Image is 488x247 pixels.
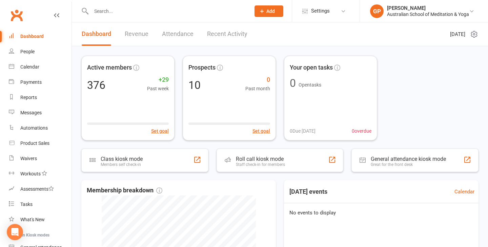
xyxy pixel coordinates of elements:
div: What's New [20,217,45,222]
div: 376 [87,80,105,91]
div: Dashboard [20,34,44,39]
a: Dashboard [9,29,72,44]
a: Calendar [454,188,474,196]
a: Tasks [9,197,72,212]
div: 10 [188,80,201,91]
div: Messages [20,110,42,115]
div: Open Intercom Messenger [7,224,23,240]
div: Assessments [20,186,54,192]
span: 0 [245,75,270,85]
span: Past week [147,85,169,92]
span: Settings [311,3,330,19]
div: Calendar [20,64,39,70]
a: Product Sales [9,136,72,151]
button: Set goal [151,127,169,135]
a: Waivers [9,151,72,166]
span: Past month [245,85,270,92]
span: Active members [87,63,132,73]
a: Recent Activity [207,22,247,46]
span: [DATE] [450,30,465,38]
a: What's New [9,212,72,227]
span: 0 overdue [352,127,371,135]
div: Automations [20,125,48,131]
span: 0 Due [DATE] [290,127,316,135]
span: Membership breakdown [87,186,162,195]
div: 0 [290,78,296,89]
div: Staff check-in for members [236,162,285,167]
a: Assessments [9,182,72,197]
div: [PERSON_NAME] [387,5,469,11]
div: General attendance kiosk mode [371,156,446,162]
span: Your open tasks [290,63,333,73]
span: Prospects [188,63,216,73]
a: Revenue [125,22,148,46]
a: Messages [9,105,72,120]
a: Calendar [9,59,72,75]
span: +29 [147,75,169,85]
div: Australian School of Meditation & Yoga [387,11,469,17]
div: Class kiosk mode [101,156,143,162]
span: Open tasks [299,82,321,88]
a: People [9,44,72,59]
a: Payments [9,75,72,90]
a: Attendance [162,22,194,46]
div: Payments [20,79,42,85]
button: Add [255,5,283,17]
a: Workouts [9,166,72,182]
div: Waivers [20,156,37,161]
h3: [DATE] events [284,186,333,198]
div: No events to display [281,203,481,222]
button: Set goal [252,127,270,135]
div: Workouts [20,171,41,176]
div: GP [370,4,384,18]
div: Product Sales [20,140,49,146]
div: Members self check-in [101,162,143,167]
span: Add [266,8,275,14]
a: Clubworx [8,7,25,24]
a: Dashboard [82,22,111,46]
a: Reports [9,90,72,105]
div: Roll call kiosk mode [236,156,285,162]
input: Search... [89,6,246,16]
div: Great for the front desk [371,162,446,167]
a: Automations [9,120,72,136]
div: Reports [20,95,37,100]
div: People [20,49,35,54]
div: Tasks [20,202,33,207]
